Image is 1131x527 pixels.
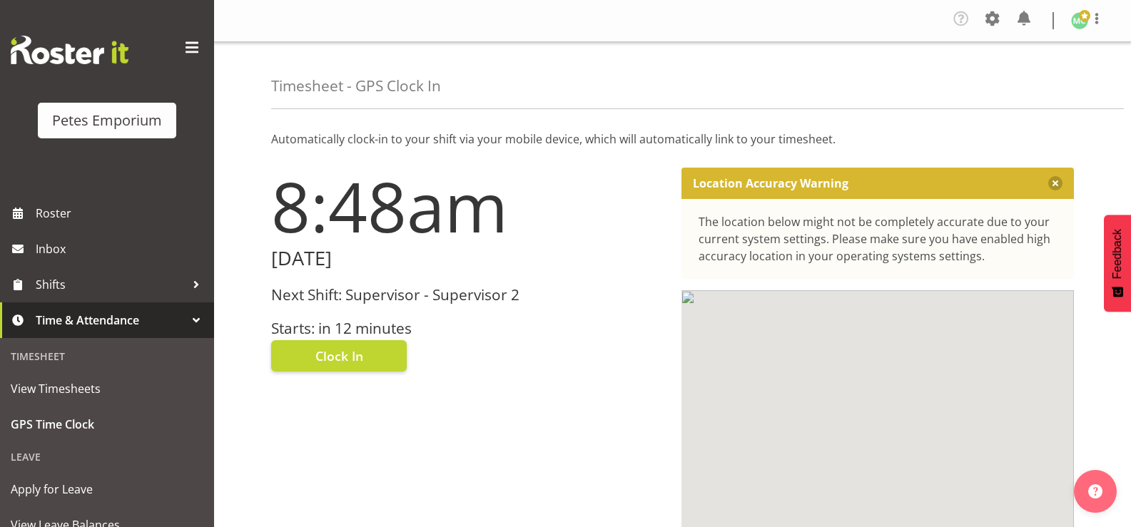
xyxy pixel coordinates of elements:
a: GPS Time Clock [4,406,211,442]
h3: Starts: in 12 minutes [271,320,664,337]
img: help-xxl-2.png [1088,484,1102,498]
span: Shifts [36,274,186,295]
span: Feedback [1111,229,1124,279]
img: Rosterit website logo [11,36,128,64]
span: View Timesheets [11,378,203,399]
span: Time & Attendance [36,309,186,331]
p: Automatically clock-in to your shift via your mobile device, which will automatically link to you... [271,131,1074,148]
span: Inbox [36,238,207,260]
a: View Timesheets [4,371,211,406]
span: Apply for Leave [11,479,203,500]
p: Location Accuracy Warning [693,176,848,190]
div: The location below might not be completely accurate due to your current system settings. Please m... [699,213,1058,265]
div: Leave [4,442,211,471]
span: GPS Time Clock [11,414,203,435]
img: melissa-cowen2635.jpg [1071,12,1088,29]
h3: Next Shift: Supervisor - Supervisor 2 [271,287,664,303]
h2: [DATE] [271,247,664,270]
span: Clock In [315,347,363,365]
button: Clock In [271,340,407,372]
button: Feedback - Show survey [1104,215,1131,312]
div: Petes Emporium [52,110,162,131]
h1: 8:48am [271,168,664,245]
h4: Timesheet - GPS Clock In [271,78,441,94]
button: Close message [1048,176,1062,190]
div: Timesheet [4,342,211,371]
a: Apply for Leave [4,471,211,507]
span: Roster [36,203,207,224]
